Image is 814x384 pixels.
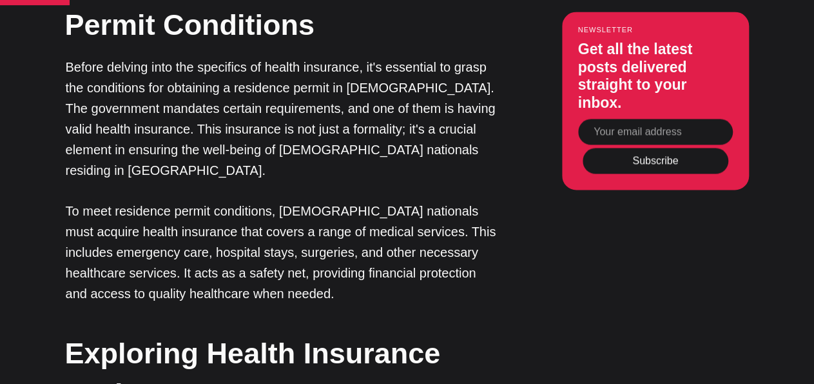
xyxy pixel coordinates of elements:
p: To meet residence permit conditions, [DEMOGRAPHIC_DATA] nationals must acquire health insurance t... [66,200,498,303]
h3: Get all the latest posts delivered straight to your inbox. [578,41,733,112]
p: Before delving into the specifics of health insurance, it's essential to grasp the conditions for... [66,57,498,181]
button: Subscribe [583,148,728,174]
small: Newsletter [578,26,733,34]
input: Your email address [578,119,733,145]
